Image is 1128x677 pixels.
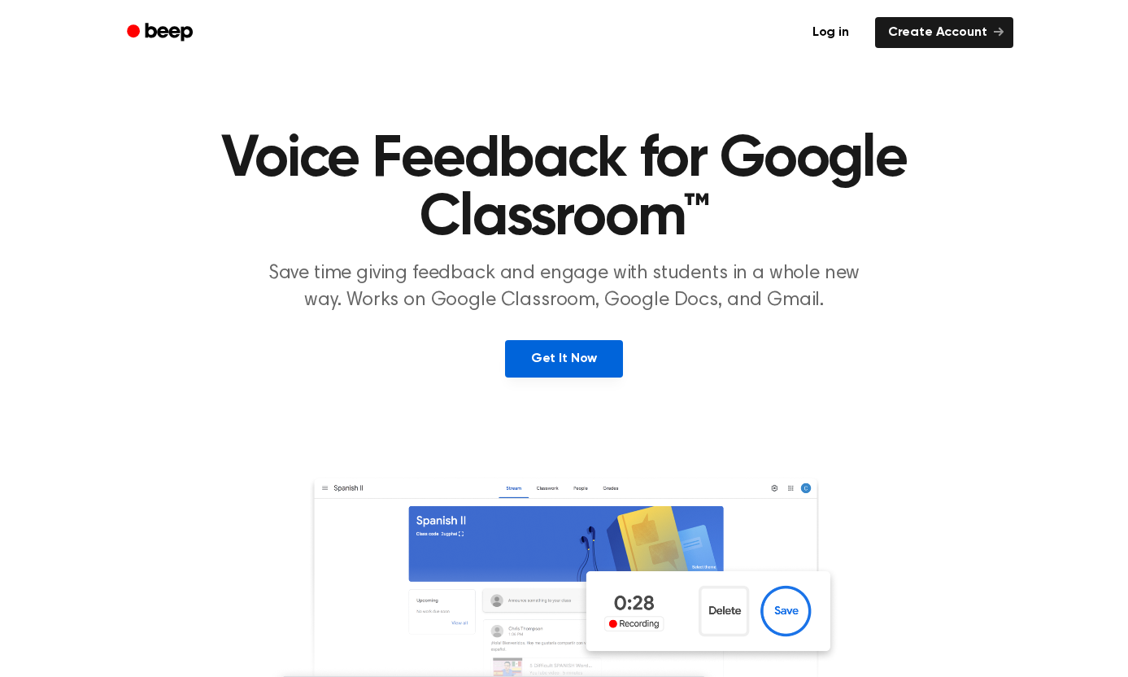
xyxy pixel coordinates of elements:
a: Log in [796,14,865,51]
p: Save time giving feedback and engage with students in a whole new way. Works on Google Classroom,... [252,260,877,314]
a: Get It Now [505,340,623,378]
a: Create Account [875,17,1013,48]
a: Beep [115,17,207,49]
h1: Voice Feedback for Google Classroom™ [148,130,981,247]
